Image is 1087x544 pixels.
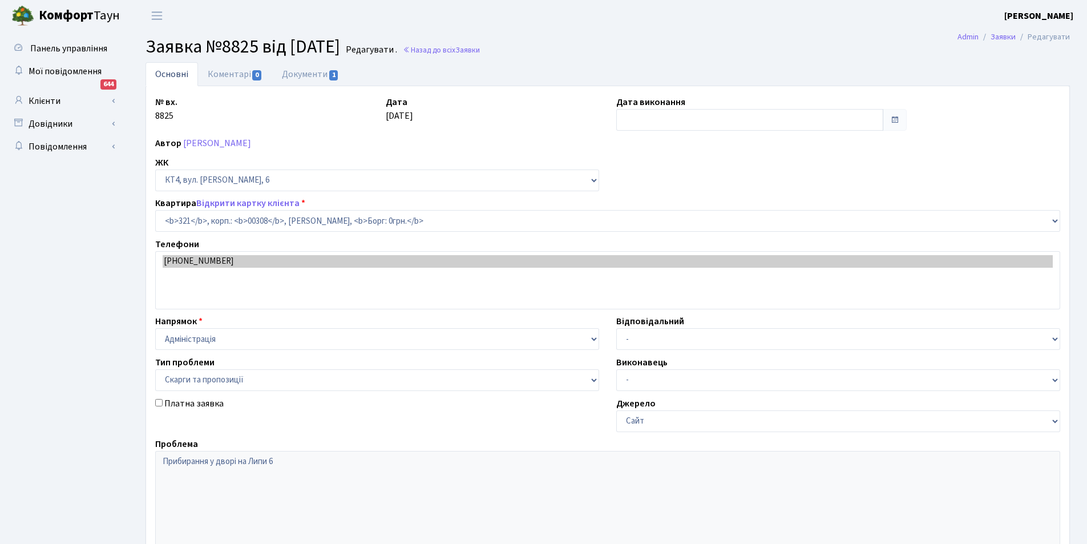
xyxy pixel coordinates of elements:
[6,90,120,112] a: Клієнти
[940,25,1087,49] nav: breadcrumb
[272,62,349,86] a: Документи
[155,315,203,328] label: Напрямок
[344,45,397,55] small: Редагувати .
[616,356,668,369] label: Виконавець
[6,37,120,60] a: Панель управління
[11,5,34,27] img: logo.png
[155,196,305,210] label: Квартира
[957,31,979,43] a: Admin
[198,62,272,86] a: Коментарі
[39,6,94,25] b: Комфорт
[155,156,168,170] label: ЖК
[100,79,116,90] div: 644
[155,237,199,251] label: Телефони
[329,70,338,80] span: 1
[377,95,608,131] div: [DATE]
[155,95,177,109] label: № вх.
[455,45,480,55] span: Заявки
[155,437,198,451] label: Проблема
[155,369,599,391] select: )
[146,34,340,60] span: Заявка №8825 від [DATE]
[386,95,407,109] label: Дата
[163,255,1053,268] option: [PHONE_NUMBER]
[39,6,120,26] span: Таун
[1016,31,1070,43] li: Редагувати
[6,135,120,158] a: Повідомлення
[252,70,261,80] span: 0
[143,6,171,25] button: Переключити навігацію
[991,31,1016,43] a: Заявки
[6,112,120,135] a: Довідники
[616,95,685,109] label: Дата виконання
[147,95,377,131] div: 8825
[30,42,107,55] span: Панель управління
[6,60,120,83] a: Мої повідомлення644
[29,65,102,78] span: Мої повідомлення
[403,45,480,55] a: Назад до всіхЗаявки
[616,397,656,410] label: Джерело
[616,315,684,328] label: Відповідальний
[1004,9,1073,23] a: [PERSON_NAME]
[196,197,300,209] a: Відкрити картку клієнта
[155,136,181,150] label: Автор
[155,210,1060,232] select: )
[155,356,215,369] label: Тип проблеми
[1004,10,1073,22] b: [PERSON_NAME]
[164,397,224,410] label: Платна заявка
[183,137,251,150] a: [PERSON_NAME]
[146,62,198,86] a: Основні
